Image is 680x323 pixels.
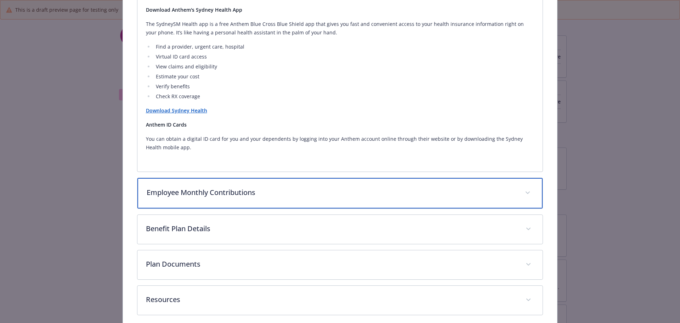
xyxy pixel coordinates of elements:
div: Resources [137,286,543,315]
div: Employee Monthly Contributions [137,178,543,208]
li: Virtual ID card access [154,52,534,61]
p: Plan Documents [146,259,517,269]
p: You can obtain a digital ID card for you and your dependents by logging into your Anthem account ... [146,135,534,152]
strong: Anthem ID Cards [146,121,187,128]
div: Plan Documents [137,250,543,279]
p: Employee Monthly Contributions [147,187,517,198]
li: Verify benefits [154,82,534,91]
div: Benefit Plan Details [137,215,543,244]
a: Download Sydney Health [146,107,207,114]
strong: Download Anthem's Sydney Health App [146,6,242,13]
p: Resources [146,294,517,305]
li: Find a provider, urgent care, hospital [154,43,534,51]
li: Estimate your cost [154,72,534,81]
p: The SydneySM Health app is a free Anthem Blue Cross Blue Shield app that gives you fast and conve... [146,20,534,37]
li: View claims and eligibility [154,62,534,71]
li: Check RX coverage [154,92,534,101]
p: Benefit Plan Details [146,223,517,234]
